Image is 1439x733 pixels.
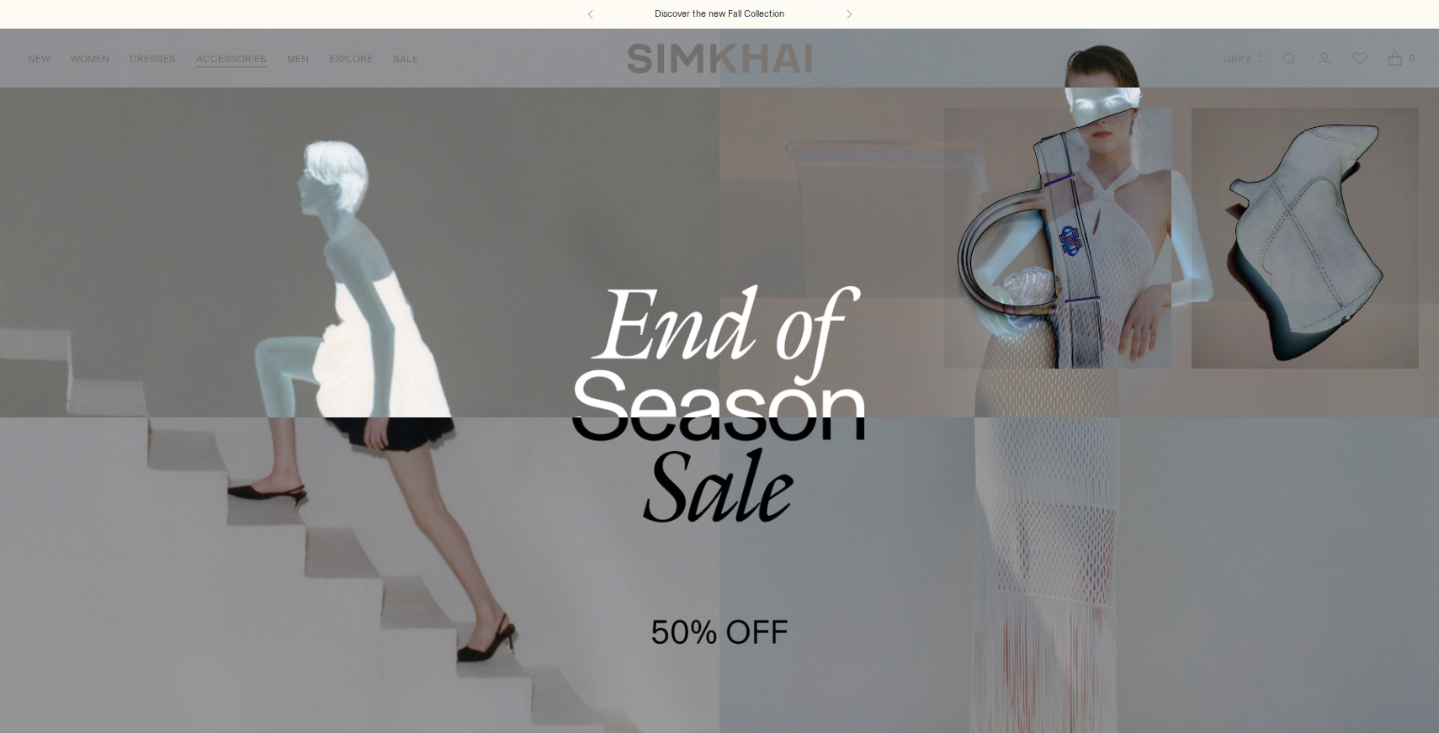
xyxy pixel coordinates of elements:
a: Open cart modal [1378,42,1412,76]
a: MEN [287,40,309,77]
a: Open search modal [1272,42,1306,76]
a: WOMEN [71,40,109,77]
span: 0 [1404,50,1419,66]
a: Wishlist [1343,42,1377,76]
a: SALE [393,40,418,77]
button: GBP £ [1224,40,1266,77]
a: ACCESSORIES [196,40,267,77]
a: SIMKHAI [627,42,812,75]
a: NEW [28,40,50,77]
a: DRESSES [130,40,176,77]
a: Go to the account page [1308,42,1341,76]
a: EXPLORE [329,40,373,77]
a: Discover the new Fall Collection [655,8,784,21]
